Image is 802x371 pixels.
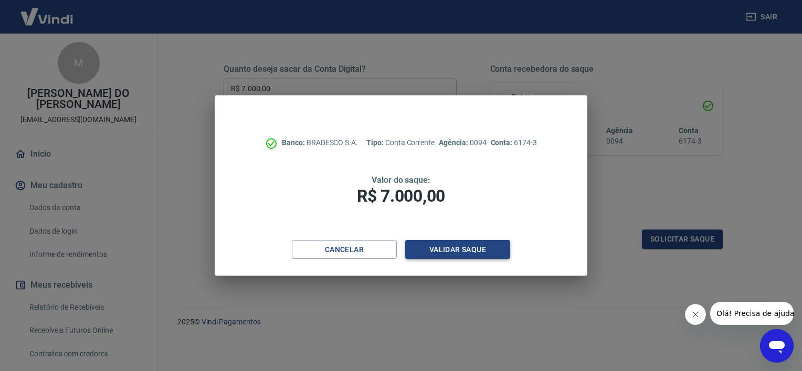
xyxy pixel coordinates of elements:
[760,329,794,363] iframe: Botão para abrir a janela de mensagens
[405,240,510,259] button: Validar saque
[366,137,435,148] p: Conta Corrente
[685,304,706,325] iframe: Fechar mensagem
[357,186,445,206] span: R$ 7.000,00
[491,138,514,147] span: Conta:
[282,137,358,148] p: BRADESCO S.A.
[282,138,307,147] span: Banco:
[372,175,430,185] span: Valor do saque:
[491,137,537,148] p: 6174-3
[6,7,88,16] span: Olá! Precisa de ajuda?
[439,138,470,147] span: Agência:
[366,138,385,147] span: Tipo:
[439,137,486,148] p: 0094
[710,302,794,325] iframe: Mensagem da empresa
[292,240,397,259] button: Cancelar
